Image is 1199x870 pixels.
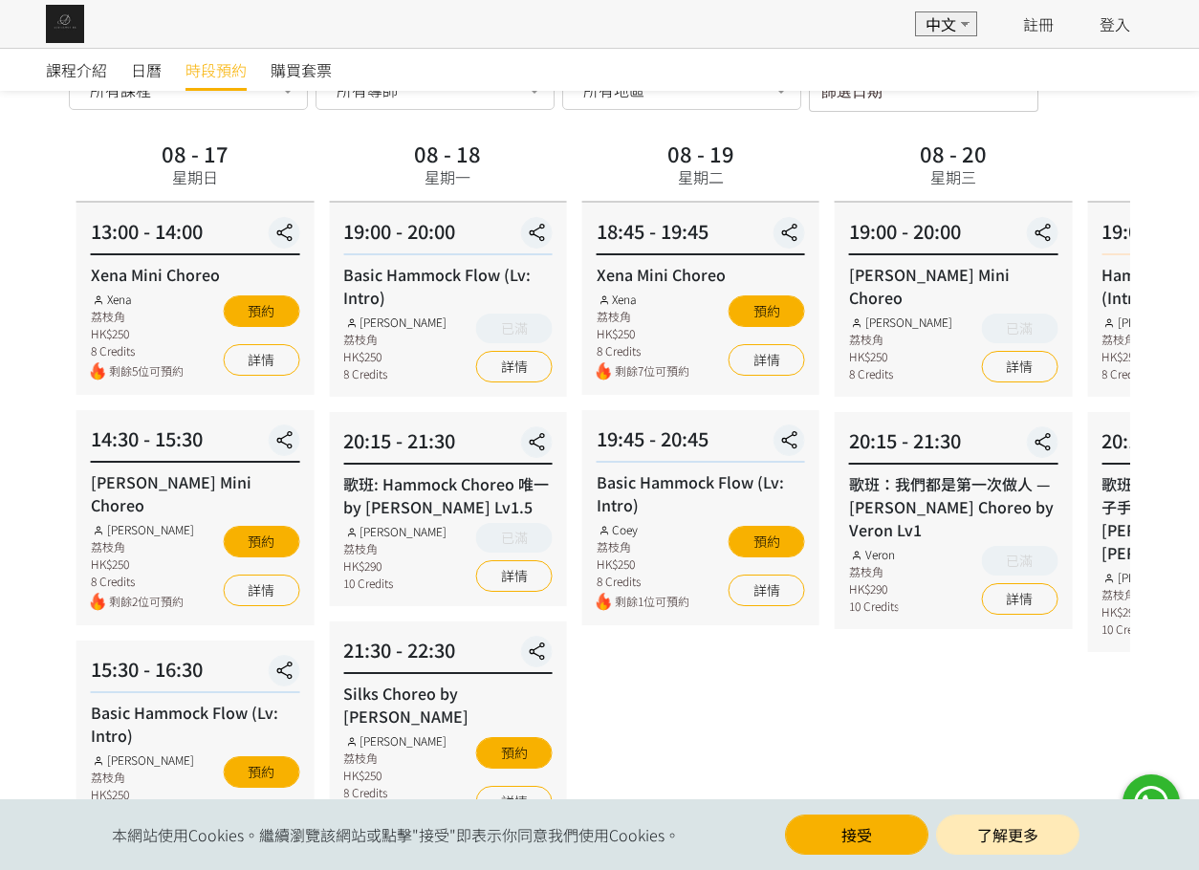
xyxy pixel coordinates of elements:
div: Basic Hammock Flow (Lv: Intro) [91,701,299,747]
div: Xena [597,291,689,308]
a: 時段預約 [185,49,247,91]
div: 星期一 [425,165,470,188]
button: 已滿 [476,314,553,343]
div: 08 - 17 [162,142,229,163]
div: 荔枝角 [849,331,952,348]
div: [PERSON_NAME] [849,314,952,331]
div: 荔枝角 [91,308,184,325]
div: [PERSON_NAME] [91,521,194,538]
div: HK$250 [849,348,952,365]
div: 星期日 [172,165,218,188]
img: fire.png [597,593,611,611]
div: Basic Hammock Flow (Lv: Intro) [343,263,552,309]
span: 時段預約 [185,58,247,81]
button: 已滿 [476,523,553,553]
a: 詳情 [476,786,553,817]
div: 荔枝角 [597,538,689,555]
div: HK$250 [597,325,689,342]
div: Basic Hammock Flow (Lv: Intro) [597,470,805,516]
div: HK$250 [91,786,194,803]
img: fire.png [91,362,105,381]
button: 預約 [729,295,805,327]
span: 剩餘1位可預約 [615,593,689,611]
button: 接受 [785,815,928,855]
div: 8 Credits [597,573,689,590]
div: Xena Mini Choreo [91,263,299,286]
a: 詳情 [981,583,1057,615]
span: 課程介紹 [46,58,107,81]
div: 荔枝角 [343,331,447,348]
button: 預約 [223,526,299,557]
div: Veron [849,546,899,563]
div: 20:15 - 21:30 [343,426,552,465]
div: 荔枝角 [343,750,447,767]
div: 19:00 - 20:00 [343,217,552,255]
span: 所有課程 [90,80,151,99]
div: 荔枝角 [849,563,899,580]
div: HK$290 [849,580,899,598]
div: 星期二 [678,165,724,188]
div: 13:00 - 14:00 [91,217,299,255]
div: 08 - 20 [920,142,987,163]
button: 預約 [223,756,299,788]
span: 剩餘2位可預約 [109,593,194,611]
div: 星期三 [930,165,976,188]
div: Silks Choreo by [PERSON_NAME] [343,682,552,728]
div: 歌班: Hammock Choreo 唯一 by [PERSON_NAME] Lv1.5 [343,472,552,518]
button: 預約 [223,295,299,327]
div: [PERSON_NAME] [91,751,194,769]
div: 18:45 - 19:45 [597,217,805,255]
div: HK$250 [597,555,689,573]
a: 詳情 [981,351,1057,382]
div: 10 Credits [849,598,899,615]
div: 8 Credits [91,342,184,359]
div: 8 Credits [91,573,194,590]
div: [PERSON_NAME] Mini Choreo [91,470,299,516]
div: 荔枝角 [597,308,689,325]
div: Coey [597,521,689,538]
div: [PERSON_NAME] Mini Choreo [849,263,1057,309]
a: 詳情 [729,344,805,376]
a: 詳情 [729,575,805,606]
a: 購買套票 [271,49,332,91]
img: fire.png [91,593,105,611]
div: 21:30 - 22:30 [343,636,552,674]
a: 登入 [1100,12,1130,35]
div: 8 Credits [849,365,952,382]
div: HK$250 [343,348,447,365]
div: 8 Credits [597,342,689,359]
div: [PERSON_NAME] [343,523,447,540]
a: 詳情 [223,344,299,376]
div: HK$250 [91,325,184,342]
button: 已滿 [981,546,1057,576]
div: 20:15 - 21:30 [849,426,1057,465]
span: 剩餘7位可預約 [615,362,689,381]
div: 19:00 - 20:00 [849,217,1057,255]
button: 預約 [476,737,553,769]
input: 篩選日期 [809,72,1038,112]
div: 19:45 - 20:45 [597,424,805,463]
div: 8 Credits [343,784,447,801]
span: 所有導師 [337,80,398,99]
div: 08 - 18 [414,142,481,163]
a: 詳情 [476,351,553,382]
div: 荔枝角 [91,769,194,786]
a: 詳情 [223,575,299,606]
button: 預約 [729,526,805,557]
div: 荔枝角 [343,540,447,557]
a: 了解更多 [936,815,1079,855]
a: 詳情 [476,560,553,592]
div: 歌班：我們都是第一次做人 — [PERSON_NAME] Choreo by Veron Lv1 [849,472,1057,541]
span: 所有地區 [583,80,644,99]
div: 8 Credits [343,365,447,382]
div: HK$250 [343,767,447,784]
img: img_61c0148bb0266 [46,5,84,43]
button: 已滿 [981,314,1057,343]
a: 日曆 [131,49,162,91]
a: 註冊 [1023,12,1054,35]
div: 15:30 - 16:30 [91,655,299,693]
a: 課程介紹 [46,49,107,91]
span: 剩餘5位可預約 [109,362,184,381]
div: HK$290 [343,557,447,575]
div: 荔枝角 [91,538,194,555]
